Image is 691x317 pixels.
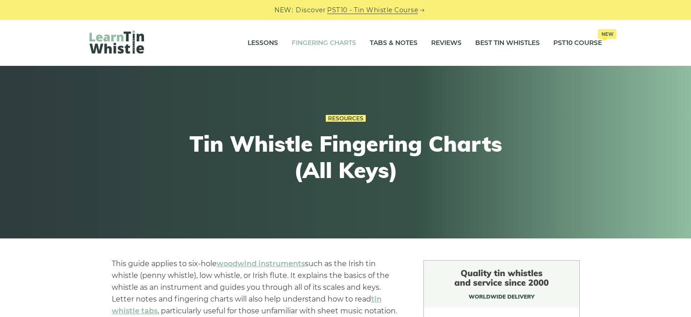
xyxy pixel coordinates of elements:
p: This guide applies to six-hole such as the Irish tin whistle (penny whistle), low whistle, or Iri... [112,258,402,317]
a: Best Tin Whistles [475,32,540,54]
a: woodwind instruments [217,259,305,268]
a: PST10 CourseNew [553,32,602,54]
a: Fingering Charts [292,32,356,54]
h1: Tin Whistle Fingering Charts (All Keys) [179,131,513,183]
img: LearnTinWhistle.com [89,30,144,54]
a: Tabs & Notes [370,32,418,54]
a: Reviews [431,32,462,54]
span: New [598,29,616,39]
a: Lessons [248,32,278,54]
a: Resources [326,115,366,122]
